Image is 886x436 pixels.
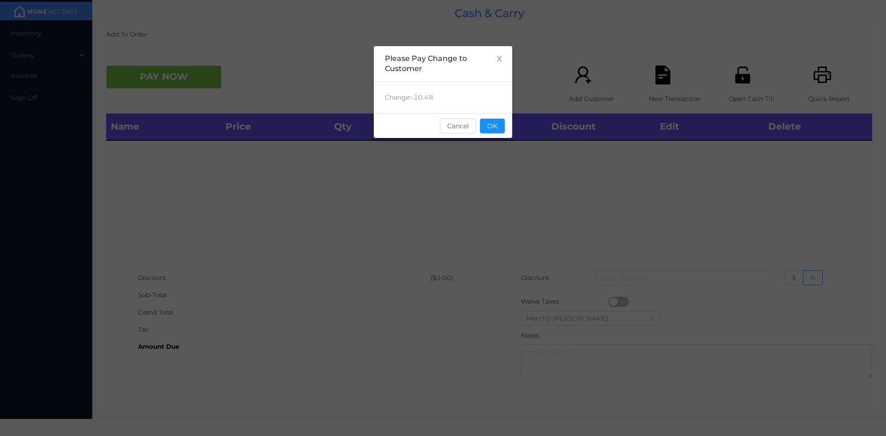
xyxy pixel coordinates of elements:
button: Close [486,46,512,72]
button: OK [480,119,505,133]
div: Please Pay Change to Customer [385,54,501,74]
div: Change: -10.48 [374,82,512,113]
button: Cancel [440,119,476,133]
i: icon: close [496,55,503,62]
